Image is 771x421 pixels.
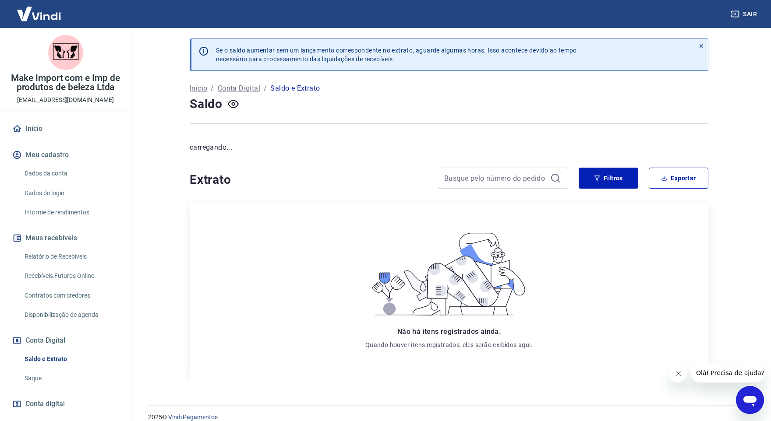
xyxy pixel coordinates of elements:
[21,306,120,324] a: Disponibilização de agenda
[691,363,764,382] iframe: Mensagem da empresa
[21,248,120,266] a: Relatório de Recebíveis
[579,168,638,189] button: Filtros
[25,398,65,410] span: Conta digital
[670,365,687,382] iframe: Fechar mensagem
[21,184,120,202] a: Dados de login
[444,172,547,185] input: Busque pelo número do pedido
[11,331,120,350] button: Conta Digital
[21,267,120,285] a: Recebíveis Futuros Online
[270,83,320,94] p: Saldo e Extrato
[190,142,708,153] p: carregando...
[21,203,120,221] a: Informe de rendimentos
[190,95,223,113] h4: Saldo
[736,386,764,414] iframe: Botão para abrir a janela de mensagens
[48,35,83,70] img: 92670548-54c4-46cb-b211-a4c5f46627ef.jpeg
[11,145,120,165] button: Meu cadastro
[21,369,120,387] a: Saque
[11,228,120,248] button: Meus recebíveis
[21,350,120,368] a: Saldo e Extrato
[21,287,120,305] a: Contratos com credores
[168,414,218,421] a: Vindi Pagamentos
[365,340,533,349] p: Quando houver itens registrados, eles serão exibidos aqui.
[5,6,74,13] span: Olá! Precisa de ajuda?
[211,83,214,94] p: /
[11,394,120,414] a: Conta digital
[190,171,426,189] h4: Extrato
[216,46,577,63] p: Se o saldo aumentar sem um lançamento correspondente no extrato, aguarde algumas horas. Isso acon...
[729,6,760,22] button: Sair
[21,165,120,182] a: Dados da conta
[17,95,114,105] p: [EMAIL_ADDRESS][DOMAIN_NAME]
[264,83,267,94] p: /
[218,83,260,94] a: Conta Digital
[649,168,708,189] button: Exportar
[397,327,501,336] span: Não há itens registrados ainda.
[11,119,120,138] a: Início
[190,83,207,94] a: Início
[7,74,124,92] p: Make Import com e Imp de produtos de beleza Ltda
[11,0,67,27] img: Vindi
